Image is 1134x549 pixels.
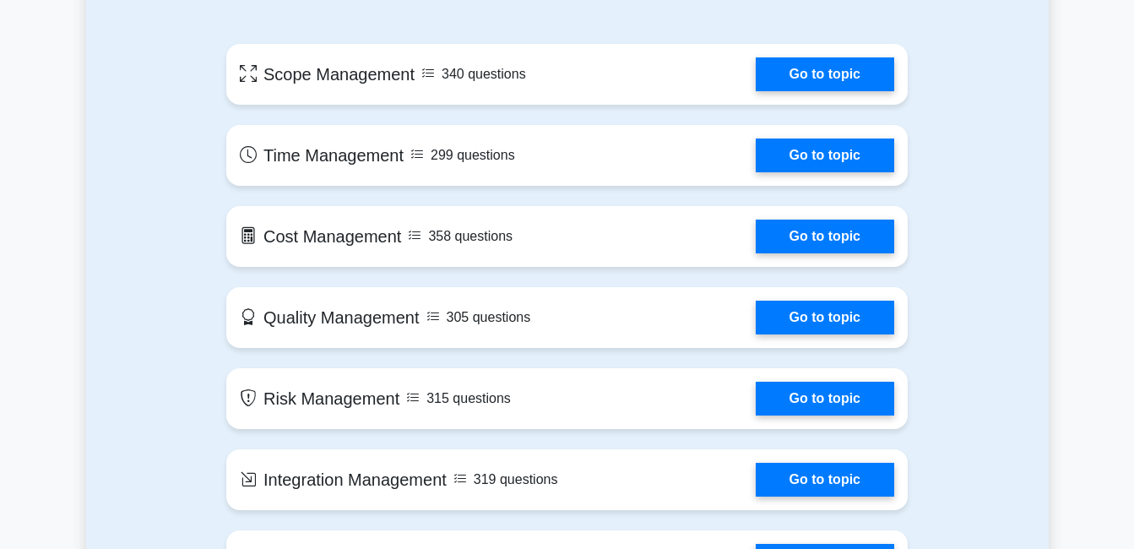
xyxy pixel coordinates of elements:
a: Go to topic [756,382,894,416]
a: Go to topic [756,57,894,91]
a: Go to topic [756,463,894,497]
a: Go to topic [756,220,894,253]
a: Go to topic [756,301,894,334]
a: Go to topic [756,139,894,172]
